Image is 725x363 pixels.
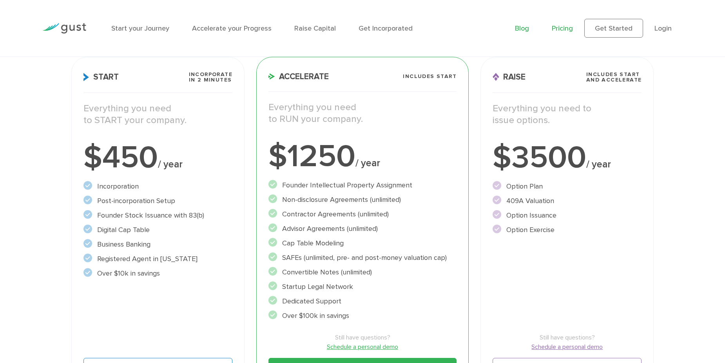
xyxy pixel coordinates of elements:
[42,23,86,34] img: Gust Logo
[493,196,642,206] li: 409A Valuation
[83,103,233,126] p: Everything you need to START your company.
[83,268,233,279] li: Over $10k in savings
[586,72,642,83] span: Includes START and ACCELERATE
[268,209,457,220] li: Contractor Agreements (unlimited)
[493,210,642,221] li: Option Issuance
[493,225,642,235] li: Option Exercise
[268,342,457,352] a: Schedule a personal demo
[359,24,413,33] a: Get Incorporated
[515,24,529,33] a: Blog
[83,181,233,192] li: Incorporation
[268,238,457,249] li: Cap Table Modeling
[83,142,233,173] div: $450
[552,24,573,33] a: Pricing
[268,310,457,321] li: Over $100k in savings
[268,180,457,191] li: Founder Intellectual Property Assignment
[83,196,233,206] li: Post-incorporation Setup
[493,181,642,192] li: Option Plan
[158,158,183,170] span: / year
[268,267,457,278] li: Convertible Notes (unlimited)
[493,103,642,126] p: Everything you need to issue options.
[83,225,233,235] li: Digital Cap Table
[83,254,233,264] li: Registered Agent in [US_STATE]
[493,333,642,342] span: Still have questions?
[493,73,499,81] img: Raise Icon
[268,333,457,342] span: Still have questions?
[268,252,457,263] li: SAFEs (unlimited, pre- and post-money valuation cap)
[355,157,380,169] span: / year
[654,24,672,33] a: Login
[493,142,642,173] div: $3500
[83,73,89,81] img: Start Icon X2
[83,73,119,81] span: Start
[268,194,457,205] li: Non-disclosure Agreements (unlimited)
[83,239,233,250] li: Business Banking
[83,210,233,221] li: Founder Stock Issuance with 83(b)
[294,24,336,33] a: Raise Capital
[268,102,457,125] p: Everything you need to RUN your company.
[403,74,457,79] span: Includes START
[268,73,275,80] img: Accelerate Icon
[493,342,642,352] a: Schedule a personal demo
[268,296,457,307] li: Dedicated Support
[268,141,457,172] div: $1250
[192,24,272,33] a: Accelerate your Progress
[189,72,232,83] span: Incorporate in 2 Minutes
[493,73,526,81] span: Raise
[268,281,457,292] li: Startup Legal Network
[268,223,457,234] li: Advisor Agreements (unlimited)
[586,158,611,170] span: / year
[111,24,169,33] a: Start your Journey
[584,19,643,38] a: Get Started
[268,73,329,81] span: Accelerate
